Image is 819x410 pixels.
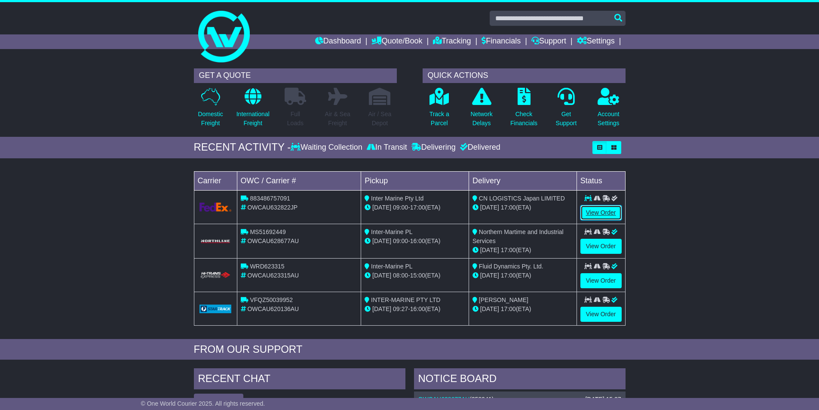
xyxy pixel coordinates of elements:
[479,263,543,270] span: Fluid Dynamics Pty. Ltd.
[472,271,573,280] div: (ETA)
[501,272,516,279] span: 17:00
[577,34,615,49] a: Settings
[472,228,564,244] span: Northern Martime and Industrial Services
[479,195,565,202] span: CN LOGISTICS Japan LIMITED
[315,34,361,49] a: Dashboard
[325,110,350,128] p: Air & Sea Freight
[236,110,270,128] p: International Freight
[199,203,232,212] img: GetCarrierServiceLogo
[194,343,626,356] div: FROM OUR SUPPORT
[418,396,621,403] div: ( )
[372,305,391,312] span: [DATE]
[480,247,499,253] span: [DATE]
[472,396,492,403] span: 358941
[194,394,243,409] button: View All Chats
[194,171,237,190] td: Carrier
[372,272,391,279] span: [DATE]
[372,204,391,211] span: [DATE]
[250,263,284,270] span: WRD623315
[580,307,622,322] a: View Order
[247,272,299,279] span: OWCAU623315AU
[368,110,392,128] p: Air / Sea Depot
[194,368,405,392] div: RECENT CHAT
[409,143,458,152] div: Delivering
[371,296,440,303] span: INTER-MARINE PTY LTD
[418,396,470,403] a: OWCAU628677AU
[247,204,298,211] span: OWCAU632822JP
[371,263,412,270] span: Inter-Marine PL
[598,110,620,128] p: Account Settings
[580,273,622,288] a: View Order
[585,396,621,403] div: [DATE] 15:37
[198,110,223,128] p: Domestic Freight
[510,87,538,133] a: CheckFinancials
[372,237,391,244] span: [DATE]
[393,305,408,312] span: 09:27
[236,87,270,133] a: InternationalFreight
[501,305,516,312] span: 17:00
[141,400,265,407] span: © One World Courier 2025. All rights reserved.
[555,110,577,128] p: Get Support
[371,34,422,49] a: Quote/Book
[469,171,577,190] td: Delivery
[423,68,626,83] div: QUICK ACTIONS
[371,228,412,235] span: Inter-Marine PL
[250,296,293,303] span: VFQZ50039952
[365,271,465,280] div: - (ETA)
[410,204,425,211] span: 17:00
[414,368,626,392] div: NOTICE BOARD
[482,34,521,49] a: Financials
[597,87,620,133] a: AccountSettings
[199,271,232,280] img: HiTrans.png
[480,272,499,279] span: [DATE]
[479,296,528,303] span: [PERSON_NAME]
[250,195,290,202] span: 883486757091
[472,203,573,212] div: (ETA)
[501,247,516,253] span: 17:00
[480,204,499,211] span: [DATE]
[194,141,291,154] div: RECENT ACTIVITY -
[580,239,622,254] a: View Order
[458,143,500,152] div: Delivered
[250,228,285,235] span: MS51692449
[429,87,450,133] a: Track aParcel
[393,237,408,244] span: 09:00
[470,110,492,128] p: Network Delays
[365,203,465,212] div: - (ETA)
[194,68,397,83] div: GET A QUOTE
[197,87,223,133] a: DomesticFreight
[393,272,408,279] span: 08:00
[429,110,449,128] p: Track a Parcel
[247,237,299,244] span: OWCAU628677AU
[365,305,465,314] div: - (ETA)
[433,34,471,49] a: Tracking
[410,272,425,279] span: 15:00
[291,143,364,152] div: Waiting Collection
[470,87,493,133] a: NetworkDelays
[501,204,516,211] span: 17:00
[480,305,499,312] span: [DATE]
[410,305,425,312] span: 16:00
[472,246,573,255] div: (ETA)
[555,87,577,133] a: GetSupport
[577,171,625,190] td: Status
[472,305,573,314] div: (ETA)
[510,110,537,128] p: Check Financials
[531,34,566,49] a: Support
[237,171,361,190] td: OWC / Carrier #
[285,110,306,128] p: Full Loads
[199,305,232,313] img: GetCarrierServiceLogo
[247,305,299,312] span: OWCAU620136AU
[393,204,408,211] span: 09:00
[410,237,425,244] span: 16:00
[199,239,232,244] img: GetCarrierServiceLogo
[580,205,622,220] a: View Order
[371,195,423,202] span: Inter Marine Pty Ltd
[365,143,409,152] div: In Transit
[365,237,465,246] div: - (ETA)
[361,171,469,190] td: Pickup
